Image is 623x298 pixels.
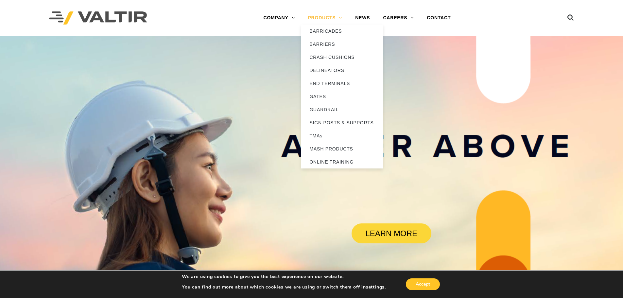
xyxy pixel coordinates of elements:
[301,51,383,64] a: CRASH CUSHIONS
[352,223,431,243] a: LEARN MORE
[301,103,383,116] a: GUARDRAIL
[49,11,147,25] img: Valtir
[301,38,383,51] a: BARRIERS
[366,284,385,290] button: settings
[301,90,383,103] a: GATES
[301,25,383,38] a: BARRICADES
[301,77,383,90] a: END TERMINALS
[301,155,383,168] a: ONLINE TRAINING
[301,116,383,129] a: SIGN POSTS & SUPPORTS
[182,284,386,290] p: You can find out more about which cookies we are using or switch them off in .
[182,274,386,280] p: We are using cookies to give you the best experience on our website.
[257,11,301,25] a: COMPANY
[406,278,440,290] button: Accept
[301,142,383,155] a: MASH PRODUCTS
[301,129,383,142] a: TMAs
[301,11,349,25] a: PRODUCTS
[420,11,457,25] a: CONTACT
[301,64,383,77] a: DELINEATORS
[349,11,376,25] a: NEWS
[376,11,420,25] a: CAREERS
